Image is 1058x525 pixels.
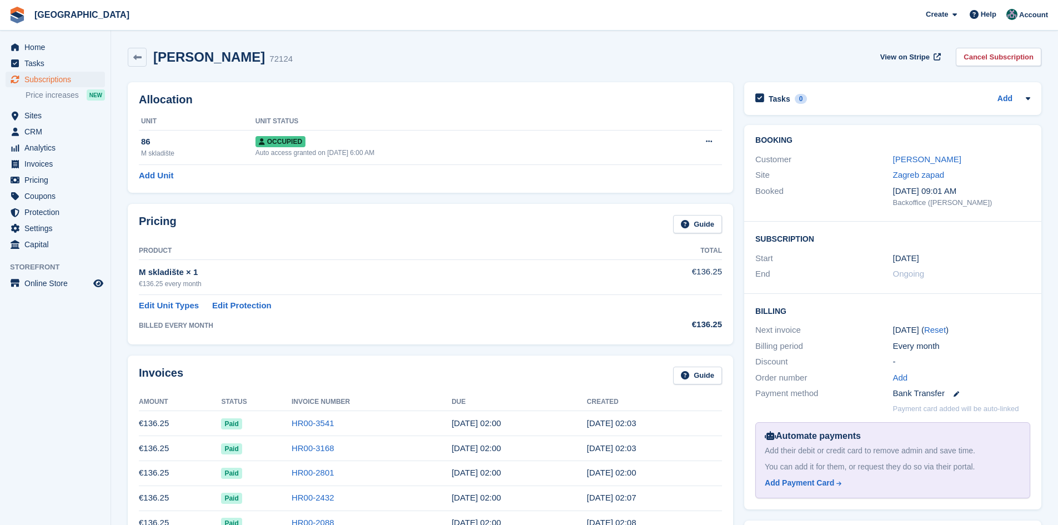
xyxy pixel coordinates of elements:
[673,215,722,233] a: Guide
[6,172,105,188] a: menu
[139,215,177,233] h2: Pricing
[24,39,91,55] span: Home
[221,418,242,429] span: Paid
[92,277,105,290] a: Preview store
[24,56,91,71] span: Tasks
[292,393,452,411] th: Invoice Number
[765,429,1021,443] div: Automate payments
[6,188,105,204] a: menu
[997,93,1012,106] a: Add
[24,221,91,236] span: Settings
[24,237,91,252] span: Capital
[269,53,293,66] div: 72124
[292,493,334,502] a: HR00-2432
[956,48,1041,66] a: Cancel Subscription
[24,204,91,220] span: Protection
[755,305,1030,316] h2: Billing
[893,252,919,265] time: 2025-03-03 00:00:00 UTC
[614,242,722,260] th: Total
[876,48,943,66] a: View on Stripe
[139,461,221,486] td: €136.25
[24,156,91,172] span: Invoices
[24,108,91,123] span: Sites
[139,93,722,106] h2: Allocation
[139,367,183,385] h2: Invoices
[212,299,272,312] a: Edit Protection
[893,170,945,179] a: Zagreb zapad
[255,148,646,158] div: Auto access granted on [DATE] 6:00 AM
[765,445,1021,457] div: Add their debit or credit card to remove admin and save time.
[893,185,1030,198] div: [DATE] 09:01 AM
[139,279,614,289] div: €136.25 every month
[893,403,1019,414] p: Payment card added will be auto-linked
[880,52,930,63] span: View on Stripe
[587,443,636,453] time: 2025-07-03 00:03:11 UTC
[893,387,1030,400] div: Bank Transfer
[755,387,892,400] div: Payment method
[893,340,1030,353] div: Every month
[6,108,105,123] a: menu
[255,136,305,147] span: Occupied
[6,204,105,220] a: menu
[26,89,105,101] a: Price increases NEW
[926,9,948,20] span: Create
[6,39,105,55] a: menu
[755,233,1030,244] h2: Subscription
[87,89,105,101] div: NEW
[9,7,26,23] img: stora-icon-8386f47178a22dfd0bd8f6a31ec36ba5ce8667c1dd55bd0f319d3a0aa187defe.svg
[26,90,79,101] span: Price increases
[6,140,105,156] a: menu
[765,477,834,489] div: Add Payment Card
[141,148,255,158] div: M skladište
[755,153,892,166] div: Customer
[755,356,892,368] div: Discount
[6,156,105,172] a: menu
[153,49,265,64] h2: [PERSON_NAME]
[1019,9,1048,21] span: Account
[221,393,291,411] th: Status
[292,468,334,477] a: HR00-2801
[139,393,221,411] th: Amount
[1006,9,1017,20] img: Željko Gobac
[24,276,91,291] span: Online Store
[6,56,105,71] a: menu
[755,169,892,182] div: Site
[452,468,501,477] time: 2025-06-04 00:00:00 UTC
[795,94,808,104] div: 0
[292,443,334,453] a: HR00-3168
[924,325,946,334] a: Reset
[765,461,1021,473] div: You can add it for them, or request they do so via their portal.
[24,188,91,204] span: Coupons
[673,367,722,385] a: Guide
[6,221,105,236] a: menu
[139,113,255,131] th: Unit
[893,372,908,384] a: Add
[893,197,1030,208] div: Backoffice ([PERSON_NAME])
[139,242,614,260] th: Product
[452,393,586,411] th: Due
[24,124,91,139] span: CRM
[587,493,636,502] time: 2025-05-03 00:07:58 UTC
[765,477,1016,489] a: Add Payment Card
[139,321,614,331] div: BILLED EVERY MONTH
[769,94,790,104] h2: Tasks
[614,259,722,294] td: €136.25
[893,356,1030,368] div: -
[255,113,646,131] th: Unit Status
[139,436,221,461] td: €136.25
[755,136,1030,145] h2: Booking
[141,136,255,148] div: 86
[755,324,892,337] div: Next invoice
[24,72,91,87] span: Subscriptions
[755,268,892,281] div: End
[893,154,961,164] a: [PERSON_NAME]
[893,269,925,278] span: Ongoing
[452,443,501,453] time: 2025-07-04 00:00:00 UTC
[221,468,242,479] span: Paid
[452,418,501,428] time: 2025-08-04 00:00:00 UTC
[139,486,221,511] td: €136.25
[755,252,892,265] div: Start
[587,418,636,428] time: 2025-08-03 00:03:00 UTC
[6,237,105,252] a: menu
[755,372,892,384] div: Order number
